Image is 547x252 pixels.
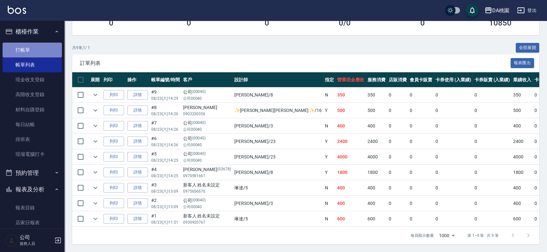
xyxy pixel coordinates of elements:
[103,136,124,146] button: 列印
[473,72,512,87] th: 卡券販賣 (入業績)
[366,149,387,165] td: 4000
[323,72,336,87] th: 指定
[387,118,408,134] td: 0
[192,120,206,126] p: (00040)
[336,87,366,103] td: 350
[387,165,408,180] td: 0
[103,167,124,177] button: 列印
[103,106,124,116] button: 列印
[434,103,473,118] td: 0
[183,157,231,163] p: 公司00040
[323,165,336,180] td: Y
[411,233,434,238] p: 每頁顯示數量
[336,165,366,180] td: 1800
[323,103,336,118] td: Y
[91,152,100,162] button: expand row
[366,72,387,87] th: 服務消費
[151,173,180,179] p: 08/23 (六) 14:25
[387,149,408,165] td: 0
[183,188,231,194] p: 0975656670
[187,18,191,27] h3: 0
[408,118,434,134] td: 0
[366,165,387,180] td: 1800
[336,118,366,134] td: 400
[150,211,181,227] td: #1
[183,197,231,204] div: 公司
[492,6,509,15] div: DA桃園
[91,183,100,193] button: expand row
[183,151,231,157] div: 公司
[3,23,62,40] button: 櫃檯作業
[183,219,231,225] p: 0930920767
[323,180,336,196] td: N
[466,4,479,17] button: save
[183,166,231,173] div: [PERSON_NAME]
[150,118,181,134] td: #7
[473,134,512,149] td: 0
[511,60,534,66] a: 報表匯出
[336,72,366,87] th: 營業現金應收
[512,149,533,165] td: 4000
[473,196,512,211] td: 0
[336,211,366,227] td: 600
[482,4,512,17] button: DA桃園
[323,87,336,103] td: N
[192,197,206,204] p: (00040)
[103,121,124,131] button: 列印
[3,57,62,72] a: 帳單列表
[3,72,62,87] a: 現金收支登錄
[265,18,269,27] h3: 0
[408,134,434,149] td: 0
[150,180,181,196] td: #3
[103,183,124,193] button: 列印
[103,214,124,224] button: 列印
[20,234,53,241] h5: 公司
[151,219,180,225] p: 08/23 (六) 11:51
[233,118,323,134] td: [PERSON_NAME] /3
[103,198,124,208] button: 列印
[3,215,62,230] a: 店家日報表
[473,180,512,196] td: 0
[408,87,434,103] td: 0
[366,87,387,103] td: 350
[473,149,512,165] td: 0
[233,180,323,196] td: 琳達 /5
[150,149,181,165] td: #5
[151,111,180,117] p: 08/23 (六) 14:26
[3,181,62,198] button: 報表及分析
[473,118,512,134] td: 0
[127,90,148,100] a: 詳情
[323,149,336,165] td: Y
[20,241,53,247] p: 服務人員
[151,157,180,163] p: 08/23 (六) 14:25
[109,18,113,27] h3: 0
[473,103,512,118] td: 0
[127,152,148,162] a: 詳情
[183,89,231,96] div: 公司
[72,45,90,51] p: 共 9 筆, 1 / 1
[217,166,231,173] p: (03678)
[151,142,180,148] p: 08/23 (六) 14:26
[233,103,323,118] td: ✨[PERSON_NAME][PERSON_NAME] ✨ /16
[151,96,180,101] p: 08/23 (六) 14:29
[233,134,323,149] td: [PERSON_NAME] /23
[336,149,366,165] td: 4000
[434,149,473,165] td: 0
[91,90,100,100] button: expand row
[183,120,231,126] div: 公司
[103,152,124,162] button: 列印
[408,196,434,211] td: 0
[514,5,539,16] button: 登出
[420,18,425,27] h3: 0
[183,213,231,219] div: 新客人 姓名未設定
[434,211,473,227] td: 0
[336,134,366,149] td: 2400
[366,103,387,118] td: 500
[512,87,533,103] td: 350
[3,102,62,117] a: 材料自購登錄
[434,165,473,180] td: 0
[387,87,408,103] td: 0
[436,227,457,244] div: 1000
[151,188,180,194] p: 08/23 (六) 13:09
[8,6,26,14] img: Logo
